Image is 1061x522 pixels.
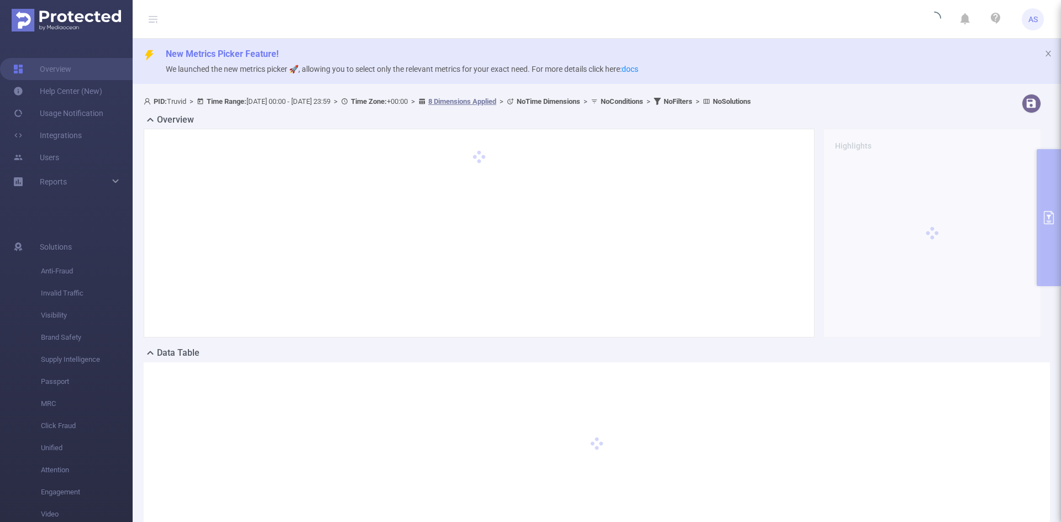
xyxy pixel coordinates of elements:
span: > [692,97,703,106]
span: Engagement [41,481,133,503]
span: Anti-Fraud [41,260,133,282]
span: New Metrics Picker Feature! [166,49,279,59]
span: > [496,97,507,106]
span: > [580,97,591,106]
h2: Data Table [157,346,199,360]
span: > [186,97,197,106]
a: Usage Notification [13,102,103,124]
span: Truvid [DATE] 00:00 - [DATE] 23:59 +00:00 [144,97,751,106]
span: Supply Intelligence [41,349,133,371]
span: MRC [41,393,133,415]
i: icon: loading [928,12,941,27]
h2: Overview [157,113,194,126]
span: Invalid Traffic [41,282,133,304]
img: Protected Media [12,9,121,31]
span: > [330,97,341,106]
button: icon: close [1044,48,1052,60]
span: AS [1028,8,1038,30]
a: Users [13,146,59,168]
span: Unified [41,437,133,459]
b: No Time Dimensions [517,97,580,106]
b: Time Range: [207,97,246,106]
span: Visibility [41,304,133,326]
a: docs [622,65,638,73]
span: Passport [41,371,133,393]
b: PID: [154,97,167,106]
a: Help Center (New) [13,80,102,102]
span: Click Fraud [41,415,133,437]
a: Integrations [13,124,82,146]
b: No Solutions [713,97,751,106]
b: No Conditions [601,97,643,106]
span: Attention [41,459,133,481]
b: Time Zone: [351,97,387,106]
span: > [408,97,418,106]
span: > [643,97,654,106]
span: We launched the new metrics picker 🚀, allowing you to select only the relevant metrics for your e... [166,65,638,73]
a: Reports [40,171,67,193]
b: No Filters [664,97,692,106]
span: Reports [40,177,67,186]
a: Overview [13,58,71,80]
i: icon: close [1044,50,1052,57]
i: icon: user [144,98,154,105]
i: icon: thunderbolt [144,50,155,61]
span: Solutions [40,236,72,258]
u: 8 Dimensions Applied [428,97,496,106]
span: Brand Safety [41,326,133,349]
